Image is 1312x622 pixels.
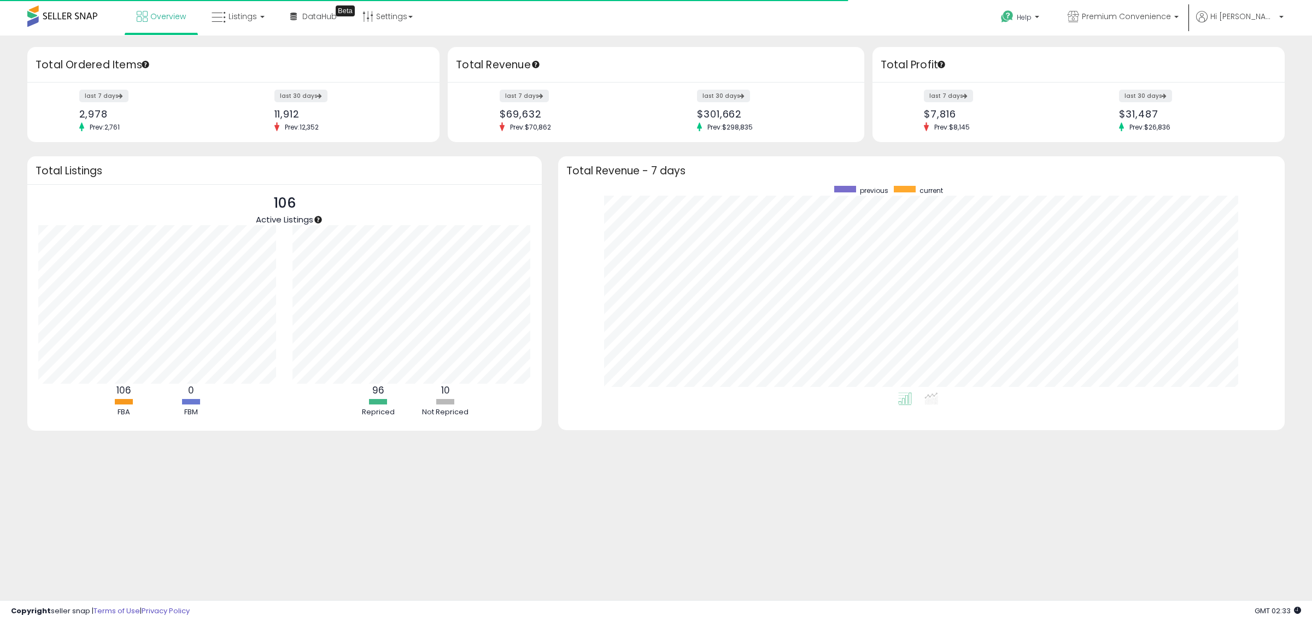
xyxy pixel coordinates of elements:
span: Prev: 12,352 [279,122,324,132]
b: 10 [441,384,450,397]
span: Overview [150,11,186,22]
div: FBA [91,407,156,418]
i: Get Help [1000,10,1014,24]
h3: Total Profit [881,57,1276,73]
a: Hi [PERSON_NAME] [1196,11,1284,36]
span: current [919,186,943,195]
div: Tooltip anchor [140,60,150,69]
h3: Total Ordered Items [36,57,431,73]
b: 96 [372,384,384,397]
h3: Total Revenue [456,57,856,73]
span: DataHub [302,11,337,22]
p: 106 [256,193,313,214]
div: Tooltip anchor [313,215,323,225]
div: FBM [158,407,224,418]
span: Prev: 2,761 [84,122,125,132]
span: Prev: $70,862 [505,122,557,132]
div: Repriced [345,407,411,418]
a: Help [992,2,1050,36]
div: 11,912 [274,108,421,120]
span: Prev: $8,145 [929,122,975,132]
div: $69,632 [500,108,648,120]
span: Prev: $26,836 [1124,122,1176,132]
div: 2,978 [79,108,226,120]
div: Not Repriced [413,407,478,418]
b: 106 [116,384,131,397]
b: 0 [188,384,194,397]
span: Help [1017,13,1032,22]
label: last 7 days [500,90,549,102]
div: $301,662 [697,108,845,120]
label: last 30 days [1119,90,1172,102]
div: Tooltip anchor [531,60,541,69]
span: Listings [229,11,257,22]
div: Tooltip anchor [336,5,355,16]
label: last 30 days [697,90,750,102]
label: last 7 days [924,90,973,102]
h3: Total Revenue - 7 days [566,167,1276,175]
div: Tooltip anchor [936,60,946,69]
label: last 7 days [79,90,128,102]
div: $31,487 [1119,108,1266,120]
span: Active Listings [256,214,313,225]
span: Prev: $298,835 [702,122,758,132]
label: last 30 days [274,90,327,102]
span: Premium Convenience [1082,11,1171,22]
h3: Total Listings [36,167,534,175]
div: $7,816 [924,108,1070,120]
span: Hi [PERSON_NAME] [1210,11,1276,22]
span: previous [860,186,888,195]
